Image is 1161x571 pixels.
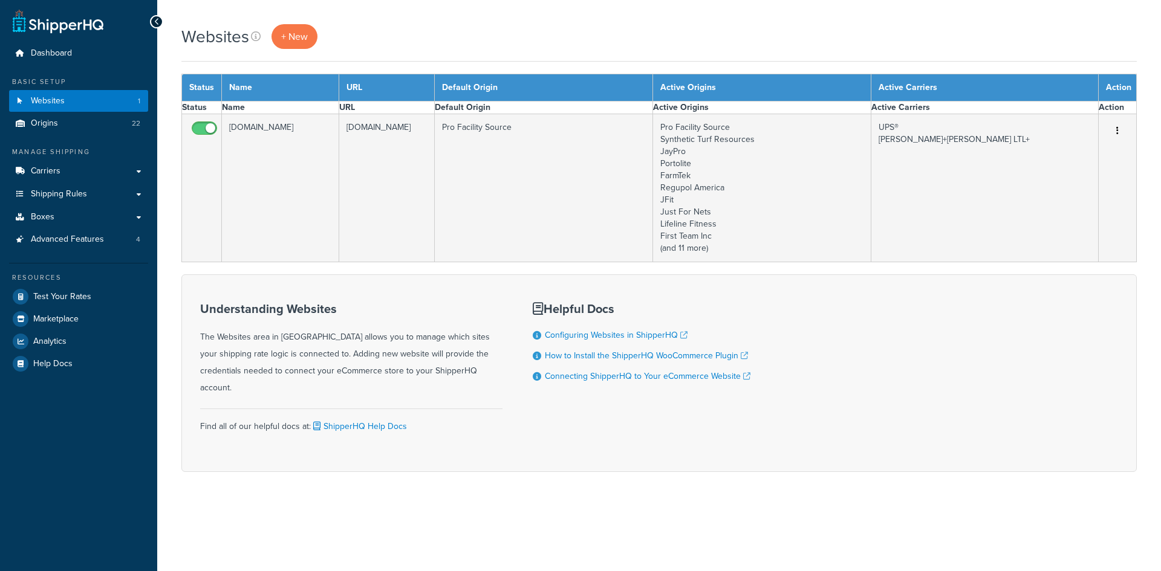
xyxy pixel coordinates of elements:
[132,118,140,129] span: 22
[871,114,1098,262] td: UPS® [PERSON_NAME]+[PERSON_NAME] LTL+
[31,96,65,106] span: Websites
[9,331,148,352] a: Analytics
[9,90,148,112] li: Websites
[33,359,73,369] span: Help Docs
[9,160,148,182] a: Carriers
[545,370,750,382] a: Connecting ShipperHQ to Your eCommerce Website
[652,114,871,262] td: Pro Facility Source Synthetic Turf Resources JayPro Portolite FarmTek Regupol America JFit Just F...
[182,102,222,114] th: Status
[272,24,317,49] a: + New
[9,112,148,135] a: Origins 22
[33,292,91,302] span: Test Your Rates
[200,408,502,435] div: Find all of our helpful docs at:
[9,286,148,308] a: Test Your Rates
[9,183,148,205] a: Shipping Rules
[222,74,339,102] th: Name
[200,302,502,396] div: The Websites area in [GEOGRAPHIC_DATA] allows you to manage which sites your shipping rate logic ...
[339,114,434,262] td: [DOMAIN_NAME]
[9,90,148,112] a: Websites 1
[9,228,148,251] a: Advanced Features 4
[871,102,1098,114] th: Active Carriers
[138,96,140,106] span: 1
[9,77,148,87] div: Basic Setup
[31,234,104,245] span: Advanced Features
[31,212,54,222] span: Boxes
[9,42,148,65] a: Dashboard
[434,74,652,102] th: Default Origin
[222,102,339,114] th: Name
[9,228,148,251] li: Advanced Features
[181,25,249,48] h1: Websites
[652,102,871,114] th: Active Origins
[9,206,148,228] a: Boxes
[31,118,58,129] span: Origins
[33,314,79,324] span: Marketplace
[281,30,308,44] span: + New
[652,74,871,102] th: Active Origins
[545,349,748,362] a: How to Install the ShipperHQ WooCommerce Plugin
[182,74,222,102] th: Status
[533,302,750,315] h3: Helpful Docs
[339,74,434,102] th: URL
[434,102,652,114] th: Default Origin
[31,166,60,176] span: Carriers
[1099,102,1137,114] th: Action
[9,147,148,157] div: Manage Shipping
[222,114,339,262] td: [DOMAIN_NAME]
[200,302,502,315] h3: Understanding Websites
[33,337,67,347] span: Analytics
[9,353,148,375] a: Help Docs
[13,9,103,33] a: ShipperHQ Home
[339,102,434,114] th: URL
[311,420,407,433] a: ShipperHQ Help Docs
[136,234,140,245] span: 4
[1099,74,1137,102] th: Action
[9,112,148,135] li: Origins
[9,308,148,330] a: Marketplace
[31,189,87,199] span: Shipping Rules
[545,329,688,341] a: Configuring Websites in ShipperHQ
[31,48,72,59] span: Dashboard
[434,114,652,262] td: Pro Facility Source
[871,74,1098,102] th: Active Carriers
[9,273,148,283] div: Resources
